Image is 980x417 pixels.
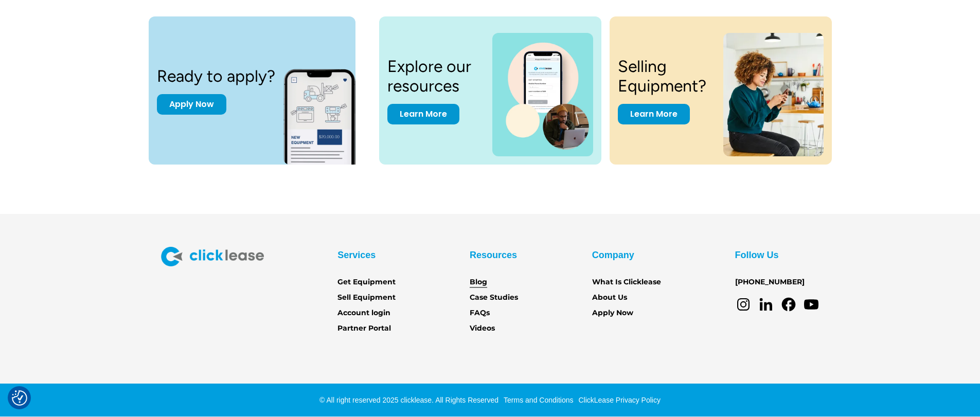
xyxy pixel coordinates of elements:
a: Learn More [618,104,690,124]
img: Revisit consent button [12,390,27,406]
img: a photo of a man on a laptop and a cell phone [492,33,593,156]
button: Consent Preferences [12,390,27,406]
a: Case Studies [470,292,518,303]
a: Terms and Conditions [501,396,573,404]
h3: Ready to apply? [157,66,275,86]
h3: Selling Equipment? [618,57,711,96]
a: About Us [592,292,627,303]
a: Learn More [387,104,459,124]
div: © All right reserved 2025 clicklease. All Rights Reserved [319,395,498,405]
img: Clicklease logo [161,247,264,266]
img: a woman sitting on a stool looking at her cell phone [723,33,823,156]
a: Sell Equipment [337,292,396,303]
a: Partner Portal [337,323,391,334]
img: New equipment quote on the screen of a smart phone [283,58,374,165]
a: What Is Clicklease [592,277,661,288]
a: ClickLease Privacy Policy [576,396,661,404]
a: FAQs [470,307,490,319]
h3: Explore our resources [387,57,480,96]
a: Account login [337,307,390,319]
div: Resources [470,247,517,263]
div: Company [592,247,634,263]
a: Apply Now [157,94,226,115]
a: Videos [470,323,495,334]
div: Services [337,247,376,263]
div: Follow Us [735,247,779,263]
a: [PHONE_NUMBER] [735,277,805,288]
a: Apply Now [592,307,633,319]
a: Get Equipment [337,277,396,288]
a: Blog [470,277,487,288]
